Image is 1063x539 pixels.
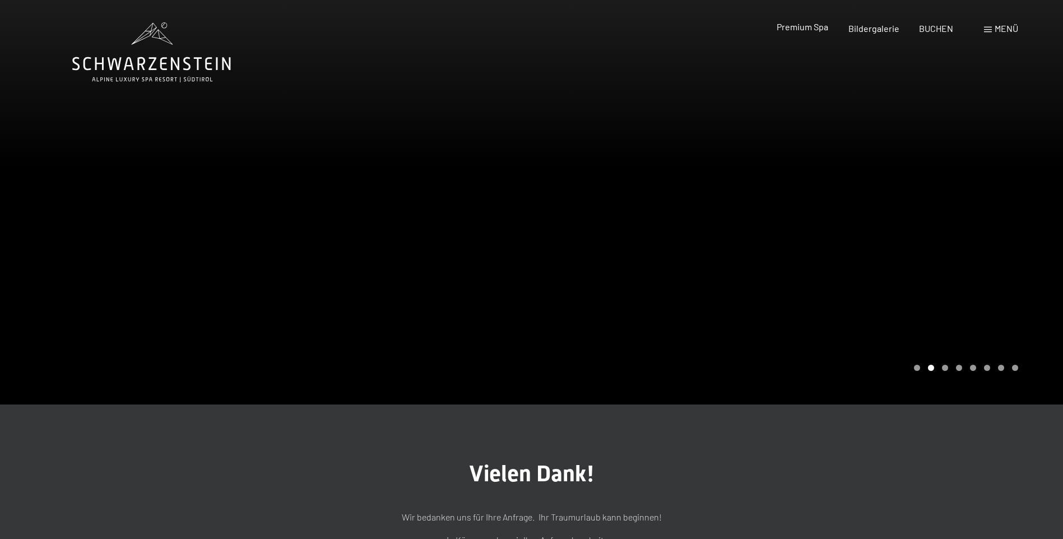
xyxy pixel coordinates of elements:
[469,461,595,487] span: Vielen Dank!
[970,365,976,371] div: Carousel Page 5
[928,365,934,371] div: Carousel Page 2 (Current Slide)
[998,365,1004,371] div: Carousel Page 7
[919,23,953,34] a: BUCHEN
[995,23,1018,34] span: Menü
[910,365,1018,371] div: Carousel Pagination
[777,21,828,32] a: Premium Spa
[252,510,812,524] p: Wir bedanken uns für Ihre Anfrage. Ihr Traumurlaub kann beginnen!
[984,365,990,371] div: Carousel Page 6
[956,365,962,371] div: Carousel Page 4
[1012,365,1018,371] div: Carousel Page 8
[848,23,899,34] a: Bildergalerie
[942,365,948,371] div: Carousel Page 3
[914,365,920,371] div: Carousel Page 1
